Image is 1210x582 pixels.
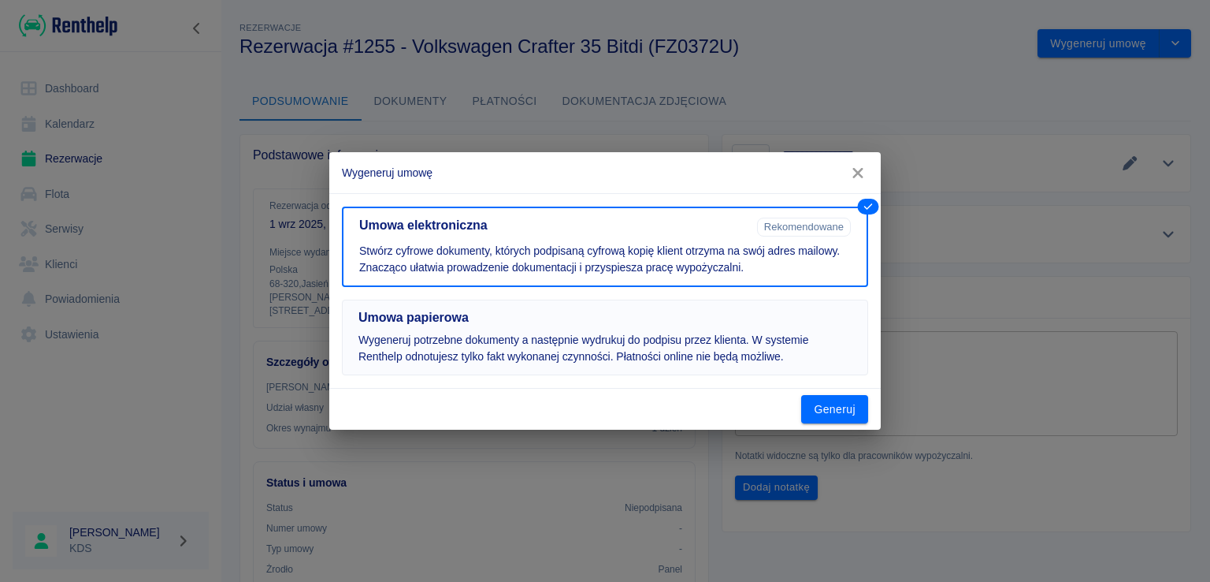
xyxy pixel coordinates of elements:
button: Umowa elektronicznaRekomendowaneStwórz cyfrowe dokumenty, których podpisaną cyfrową kopię klient ... [342,207,868,287]
h2: Wygeneruj umowę [329,152,881,193]
p: Stwórz cyfrowe dokumenty, których podpisaną cyfrową kopię klient otrzyma na swój adres mailowy. Z... [359,243,851,276]
span: Rekomendowane [758,221,850,233]
h5: Umowa papierowa [358,310,852,326]
p: Wygeneruj potrzebne dokumenty a następnie wydrukuj do podpisu przez klienta. W systemie Renthelp ... [358,332,852,365]
button: Umowa papierowaWygeneruj potrzebne dokumenty a następnie wydrukuj do podpisu przez klienta. W sys... [342,300,868,375]
button: Generuj [801,395,868,424]
h5: Umowa elektroniczna [359,218,751,233]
